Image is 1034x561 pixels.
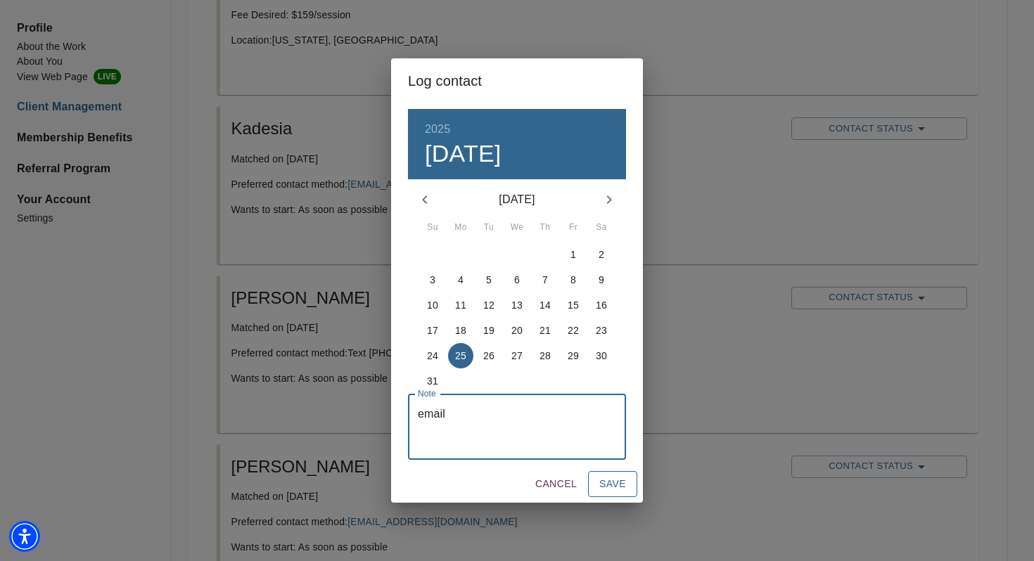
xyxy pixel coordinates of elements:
button: 7 [532,267,558,292]
p: 3 [430,273,435,287]
p: 6 [514,273,520,287]
p: 4 [458,273,464,287]
button: 5 [476,267,502,292]
span: Sa [589,221,614,235]
div: Accessibility Menu [9,521,40,552]
p: 18 [455,323,466,337]
button: 1 [561,242,586,267]
p: 22 [568,323,579,337]
button: 14 [532,292,558,318]
button: Cancel [530,471,582,497]
button: 24 [420,343,445,368]
button: 21 [532,318,558,343]
button: 2025 [425,120,450,139]
p: 28 [540,349,551,363]
span: Su [420,221,445,235]
span: We [504,221,530,235]
p: 2 [599,247,604,262]
p: 19 [483,323,494,337]
button: 8 [561,267,586,292]
textarea: email [418,407,616,447]
span: Fr [561,221,586,235]
p: 15 [568,298,579,312]
button: Save [588,471,637,497]
span: Save [599,475,626,493]
button: 17 [420,318,445,343]
p: 1 [570,247,576,262]
p: 10 [427,298,438,312]
button: 4 [448,267,473,292]
button: 9 [589,267,614,292]
p: 25 [455,349,466,363]
p: 7 [542,273,548,287]
button: 20 [504,318,530,343]
span: Mo [448,221,473,235]
button: 30 [589,343,614,368]
span: Tu [476,221,502,235]
button: 26 [476,343,502,368]
p: 20 [511,323,523,337]
p: 16 [596,298,607,312]
p: 11 [455,298,466,312]
p: 23 [596,323,607,337]
button: 27 [504,343,530,368]
button: 22 [561,318,586,343]
button: 2 [589,242,614,267]
button: 6 [504,267,530,292]
p: 21 [540,323,551,337]
button: 31 [420,368,445,394]
p: 5 [486,273,492,287]
button: 13 [504,292,530,318]
p: 29 [568,349,579,363]
span: Cancel [535,475,577,493]
button: 18 [448,318,473,343]
button: [DATE] [425,139,502,169]
p: 26 [483,349,494,363]
h2: Log contact [408,70,626,92]
button: 10 [420,292,445,318]
span: Th [532,221,558,235]
p: [DATE] [442,191,592,208]
button: 3 [420,267,445,292]
p: 27 [511,349,523,363]
button: 15 [561,292,586,318]
button: 12 [476,292,502,318]
p: 14 [540,298,551,312]
button: 11 [448,292,473,318]
p: 31 [427,374,438,388]
p: 9 [599,273,604,287]
p: 8 [570,273,576,287]
button: 16 [589,292,614,318]
button: 29 [561,343,586,368]
p: 17 [427,323,438,337]
button: 28 [532,343,558,368]
button: 19 [476,318,502,343]
button: 23 [589,318,614,343]
p: 13 [511,298,523,312]
p: 30 [596,349,607,363]
p: 24 [427,349,438,363]
p: 12 [483,298,494,312]
button: 25 [448,343,473,368]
